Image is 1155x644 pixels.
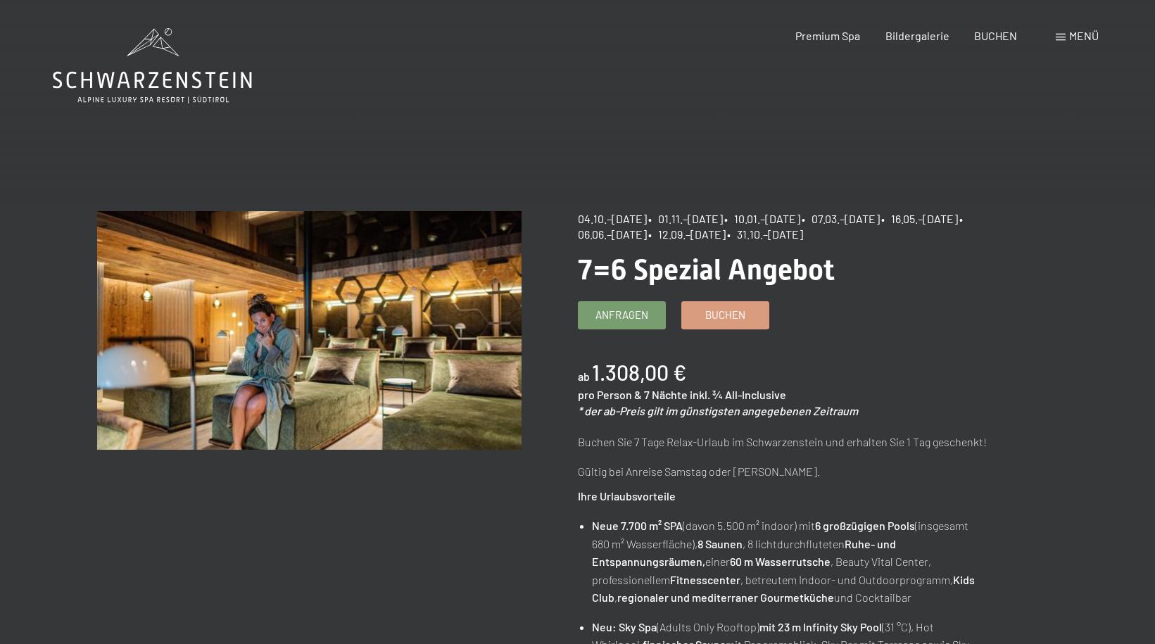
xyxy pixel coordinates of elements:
[727,227,803,241] span: • 31.10.–[DATE]
[974,29,1017,42] a: BUCHEN
[592,360,686,385] b: 1.308,00 €
[759,620,882,633] strong: mit 23 m Infinity Sky Pool
[578,370,590,383] span: ab
[885,29,949,42] a: Bildergalerie
[592,517,1002,607] li: (davon 5.500 m² indoor) mit (insgesamt 680 m² Wasserfläche), , 8 lichtdurchfluteten einer , Beaut...
[578,433,1002,451] p: Buchen Sie 7 Tage Relax-Urlaub im Schwarzenstein und erhalten Sie 1 Tag geschenkt!
[802,212,880,225] span: • 07.03.–[DATE]
[815,519,915,532] strong: 6 großzügigen Pools
[97,211,522,450] img: 7=6 Spezial Angebot
[724,212,800,225] span: • 10.01.–[DATE]
[1069,29,1099,42] span: Menü
[670,573,740,586] strong: Fitnesscenter
[578,212,647,225] span: 04.10.–[DATE]
[690,388,786,401] span: inkl. ¾ All-Inclusive
[881,212,958,225] span: • 16.05.–[DATE]
[648,227,726,241] span: • 12.09.–[DATE]
[644,388,688,401] span: 7 Nächte
[578,388,642,401] span: pro Person &
[795,29,860,42] a: Premium Spa
[595,308,648,322] span: Anfragen
[648,212,723,225] span: • 01.11.–[DATE]
[698,537,743,550] strong: 8 Saunen
[578,253,835,286] span: 7=6 Spezial Angebot
[579,302,665,329] a: Anfragen
[578,404,858,417] em: * der ab-Preis gilt im günstigsten angegebenen Zeitraum
[578,462,1002,481] p: Gültig bei Anreise Samstag oder [PERSON_NAME].
[578,489,676,503] strong: Ihre Urlaubsvorteile
[705,308,745,322] span: Buchen
[592,620,657,633] strong: Neu: Sky Spa
[592,519,683,532] strong: Neue 7.700 m² SPA
[730,555,831,568] strong: 60 m Wasserrutsche
[617,591,834,604] strong: regionaler und mediterraner Gourmetküche
[682,302,769,329] a: Buchen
